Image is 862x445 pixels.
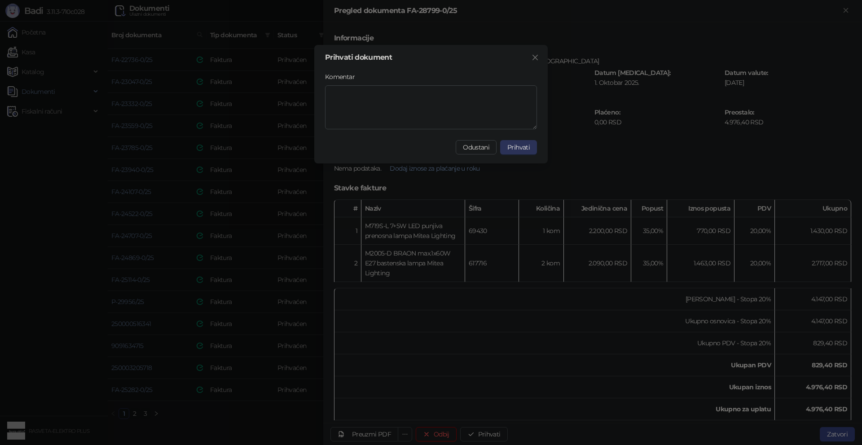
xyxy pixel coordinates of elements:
div: Prihvati dokument [325,54,537,61]
button: Odustani [456,140,497,154]
button: Prihvati [500,140,537,154]
span: close [532,54,539,61]
textarea: Komentar [325,85,537,129]
button: Close [528,50,542,65]
span: Odustani [463,143,489,151]
span: Zatvori [528,54,542,61]
label: Komentar [325,72,360,82]
span: Prihvati [507,143,530,151]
